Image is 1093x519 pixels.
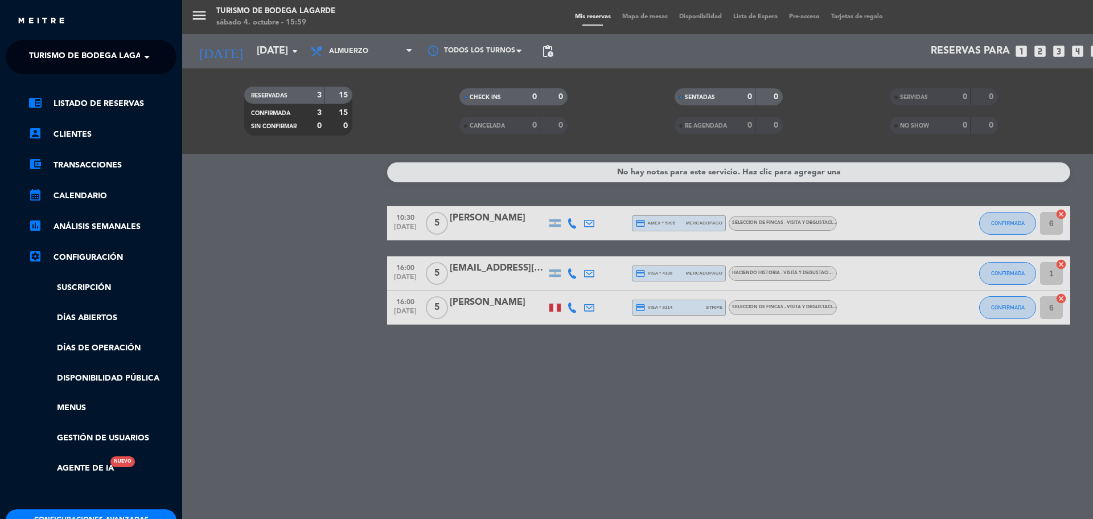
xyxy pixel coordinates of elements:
[28,312,176,325] a: Días abiertos
[28,402,176,415] a: Menus
[28,158,176,172] a: account_balance_walletTransacciones
[28,250,42,263] i: settings_applications
[28,281,176,295] a: Suscripción
[28,432,176,445] a: Gestión de usuarios
[17,17,65,26] img: MEITRE
[28,342,176,355] a: Días de Operación
[28,462,114,475] a: Agente de IANuevo
[29,45,158,69] span: Turismo de Bodega Lagarde
[28,128,176,141] a: account_boxClientes
[28,219,42,232] i: assessment
[28,188,42,202] i: calendar_month
[28,189,176,203] a: calendar_monthCalendario
[110,456,135,467] div: Nuevo
[28,126,42,140] i: account_box
[28,157,42,171] i: account_balance_wallet
[28,96,42,109] i: chrome_reader_mode
[28,251,176,264] a: Configuración
[28,372,176,385] a: Disponibilidad pública
[28,97,176,111] a: chrome_reader_modeListado de Reservas
[28,220,176,234] a: assessmentANÁLISIS SEMANALES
